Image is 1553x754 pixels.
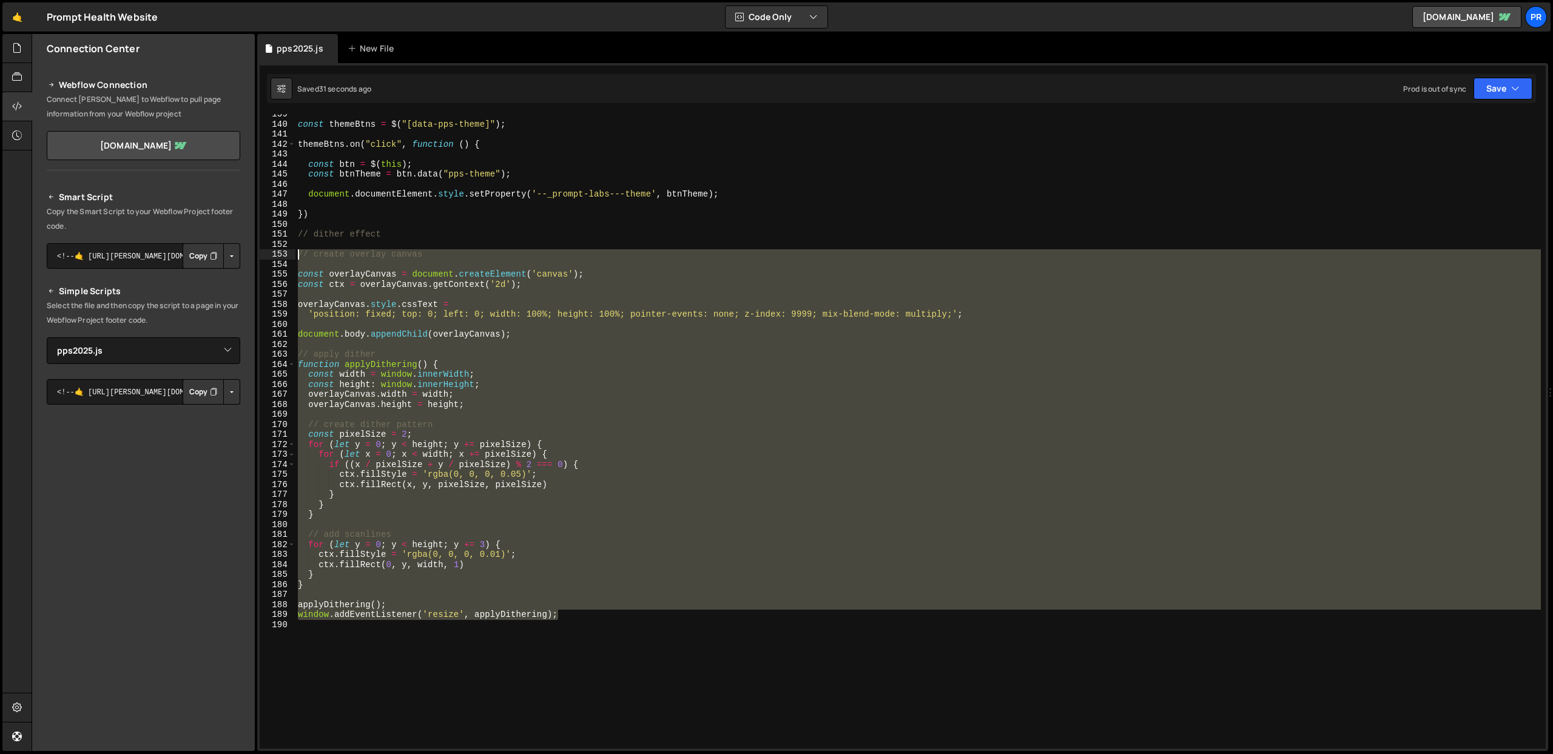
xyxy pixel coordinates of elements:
[260,280,295,290] div: 156
[260,329,295,340] div: 161
[260,380,295,390] div: 166
[47,78,240,92] h2: Webflow Connection
[260,490,295,500] div: 177
[260,269,295,280] div: 155
[260,360,295,370] div: 164
[260,449,295,460] div: 173
[260,320,295,330] div: 160
[260,300,295,310] div: 158
[260,119,295,130] div: 140
[260,249,295,260] div: 153
[47,42,140,55] h2: Connection Center
[260,200,295,210] div: 148
[260,440,295,450] div: 172
[297,84,371,94] div: Saved
[260,309,295,320] div: 159
[260,220,295,230] div: 150
[260,109,295,119] div: 139
[47,425,241,534] iframe: YouTube video player
[260,520,295,530] div: 180
[260,349,295,360] div: 163
[726,6,827,28] button: Code Only
[260,550,295,560] div: 183
[260,260,295,270] div: 154
[183,243,224,269] button: Copy
[277,42,323,55] div: pps2025.js
[260,389,295,400] div: 167
[260,480,295,490] div: 176
[260,149,295,160] div: 143
[260,610,295,620] div: 189
[47,131,240,160] a: [DOMAIN_NAME]
[1403,84,1466,94] div: Prod is out of sync
[47,284,240,298] h2: Simple Scripts
[47,204,240,234] p: Copy the Smart Script to your Webflow Project footer code.
[260,409,295,420] div: 169
[260,340,295,350] div: 162
[260,570,295,580] div: 185
[260,169,295,180] div: 145
[1525,6,1547,28] a: Pr
[47,92,240,121] p: Connect [PERSON_NAME] to Webflow to pull page information from your Webflow project
[47,10,158,24] div: Prompt Health Website
[260,530,295,540] div: 181
[260,590,295,600] div: 187
[260,180,295,190] div: 146
[260,229,295,240] div: 151
[47,298,240,328] p: Select the file and then copy the script to a page in your Webflow Project footer code.
[260,209,295,220] div: 149
[183,243,240,269] div: Button group with nested dropdown
[260,460,295,470] div: 174
[260,600,295,610] div: 188
[183,379,240,405] div: Button group with nested dropdown
[260,429,295,440] div: 171
[183,379,224,405] button: Copy
[260,560,295,570] div: 184
[348,42,399,55] div: New File
[47,243,240,269] textarea: <!--🤙 [URL][PERSON_NAME][DOMAIN_NAME]> <script>document.addEventListener("DOMContentLoaded", func...
[260,510,295,520] div: 179
[260,540,295,550] div: 182
[260,129,295,140] div: 141
[1412,6,1521,28] a: [DOMAIN_NAME]
[319,84,371,94] div: 31 seconds ago
[47,379,240,405] textarea: <!--🤙 [URL][PERSON_NAME][DOMAIN_NAME]> <script>document.addEventListener("DOMContentLoaded", func...
[260,420,295,430] div: 170
[260,500,295,510] div: 178
[47,542,241,651] iframe: YouTube video player
[260,580,295,590] div: 186
[47,190,240,204] h2: Smart Script
[260,620,295,630] div: 190
[260,140,295,150] div: 142
[260,400,295,410] div: 168
[2,2,32,32] a: 🤙
[260,470,295,480] div: 175
[260,289,295,300] div: 157
[260,160,295,170] div: 144
[260,369,295,380] div: 165
[260,240,295,250] div: 152
[260,189,295,200] div: 147
[1474,78,1532,99] button: Save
